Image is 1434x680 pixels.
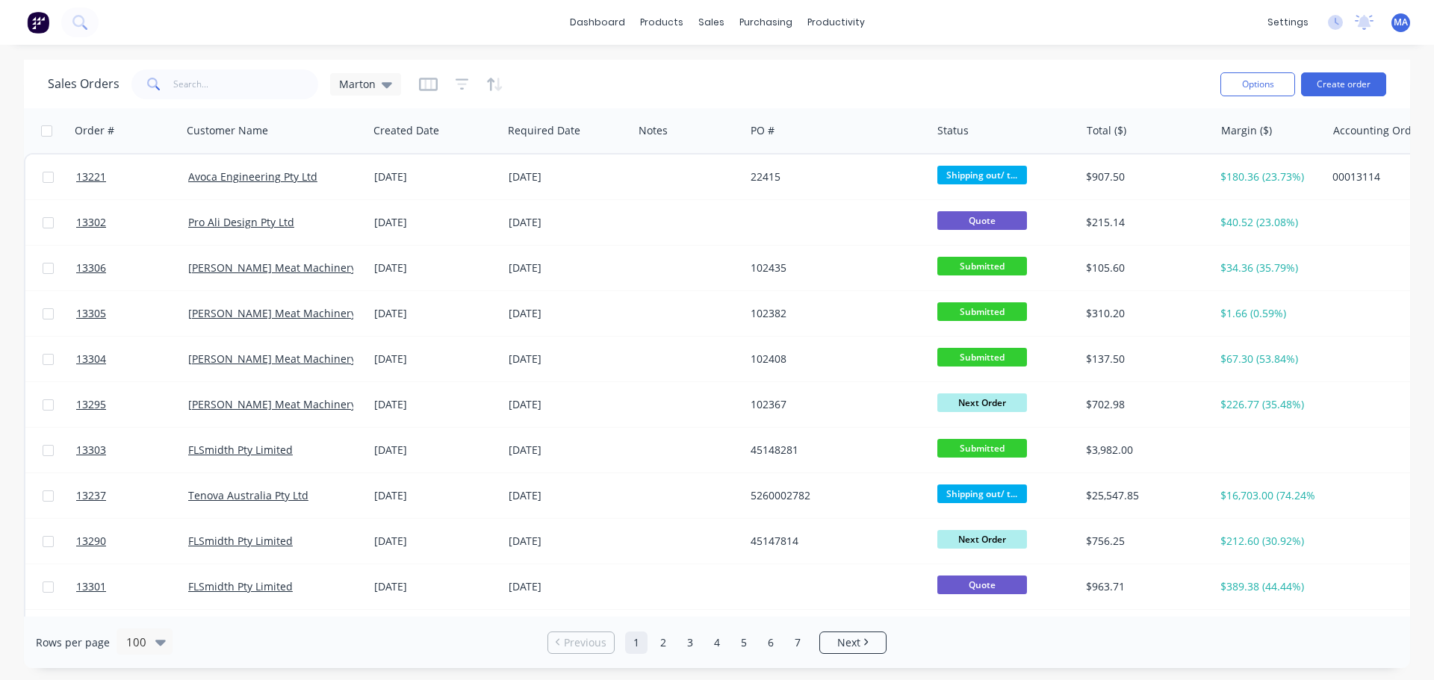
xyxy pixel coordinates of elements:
[27,11,49,34] img: Factory
[1221,123,1272,138] div: Margin ($)
[1220,261,1315,275] div: $34.36 (35.79%)
[374,215,497,230] div: [DATE]
[751,123,775,138] div: PO #
[374,579,497,594] div: [DATE]
[652,631,674,654] a: Page 2
[374,488,497,503] div: [DATE]
[691,11,732,34] div: sales
[1220,579,1315,594] div: $389.38 (44.44%)
[76,155,188,199] a: 13221
[937,393,1027,412] span: Next Order
[1086,534,1202,549] div: $756.25
[76,291,188,336] a: 13305
[76,579,106,594] span: 13301
[633,11,691,34] div: products
[679,631,701,654] a: Page 3
[706,631,728,654] a: Page 4
[1394,16,1408,29] span: MA
[937,575,1027,594] span: Quote
[188,534,293,548] a: FLSmidth Pty Limited
[374,169,497,184] div: [DATE]
[76,382,188,427] a: 13295
[76,200,188,245] a: 13302
[75,123,114,138] div: Order #
[188,215,294,229] a: Pro Ali Design Pty Ltd
[751,397,916,412] div: 102367
[751,443,916,458] div: 45148281
[625,631,648,654] a: Page 1 is your current page
[509,443,627,458] div: [DATE]
[733,631,755,654] a: Page 5
[374,261,497,275] div: [DATE]
[76,443,106,458] span: 13303
[937,123,969,138] div: Status
[639,123,668,138] div: Notes
[374,443,497,458] div: [DATE]
[36,635,110,650] span: Rows per page
[509,397,627,412] div: [DATE]
[339,76,376,92] span: Marton
[509,306,627,321] div: [DATE]
[1086,488,1202,503] div: $25,547.85
[937,257,1027,275] span: Submitted
[374,534,497,549] div: [DATE]
[937,302,1027,321] span: Submitted
[76,169,106,184] span: 13221
[1220,534,1315,549] div: $212.60 (30.92%)
[1333,123,1432,138] div: Accounting Order #
[837,635,860,650] span: Next
[800,11,872,34] div: productivity
[48,77,119,91] h1: Sales Orders
[76,306,106,321] span: 13305
[188,306,393,320] a: [PERSON_NAME] Meat Machinery Pty Ltd
[937,484,1027,503] span: Shipping out/ t...
[509,534,627,549] div: [DATE]
[508,123,580,138] div: Required Date
[76,534,106,549] span: 13290
[76,215,106,230] span: 13302
[937,348,1027,366] span: Submitted
[751,534,916,549] div: 45147814
[760,631,782,654] a: Page 6
[509,579,627,594] div: [DATE]
[373,123,439,138] div: Created Date
[564,635,606,650] span: Previous
[1086,215,1202,230] div: $215.14
[76,564,188,609] a: 13301
[937,166,1027,184] span: Shipping out/ t...
[509,215,627,230] div: [DATE]
[1086,443,1202,458] div: $3,982.00
[509,261,627,275] div: [DATE]
[751,306,916,321] div: 102382
[937,439,1027,458] span: Submitted
[188,443,293,457] a: FLSmidth Pty Limited
[374,397,497,412] div: [DATE]
[562,11,633,34] a: dashboard
[751,169,916,184] div: 22415
[1086,579,1202,594] div: $963.71
[76,261,106,275] span: 13306
[1220,397,1315,412] div: $226.77 (35.48%)
[937,211,1027,230] span: Quote
[937,530,1027,549] span: Next Order
[751,261,916,275] div: 102435
[1220,306,1315,321] div: $1.66 (0.59%)
[1220,215,1315,230] div: $40.52 (23.08%)
[509,488,627,503] div: [DATE]
[1086,261,1202,275] div: $105.60
[820,635,886,650] a: Next page
[1086,169,1202,184] div: $907.50
[1301,72,1386,96] button: Create order
[751,352,916,366] div: 102408
[509,169,627,184] div: [DATE]
[374,352,497,366] div: [DATE]
[76,352,106,366] span: 13304
[188,488,308,502] a: Tenova Australia Pty Ltd
[76,337,188,381] a: 13304
[188,352,393,366] a: [PERSON_NAME] Meat Machinery Pty Ltd
[1086,397,1202,412] div: $702.98
[188,261,393,275] a: [PERSON_NAME] Meat Machinery Pty Ltd
[76,473,188,518] a: 13237
[1220,72,1295,96] button: Options
[188,169,317,184] a: Avoca Engineering Pty Ltd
